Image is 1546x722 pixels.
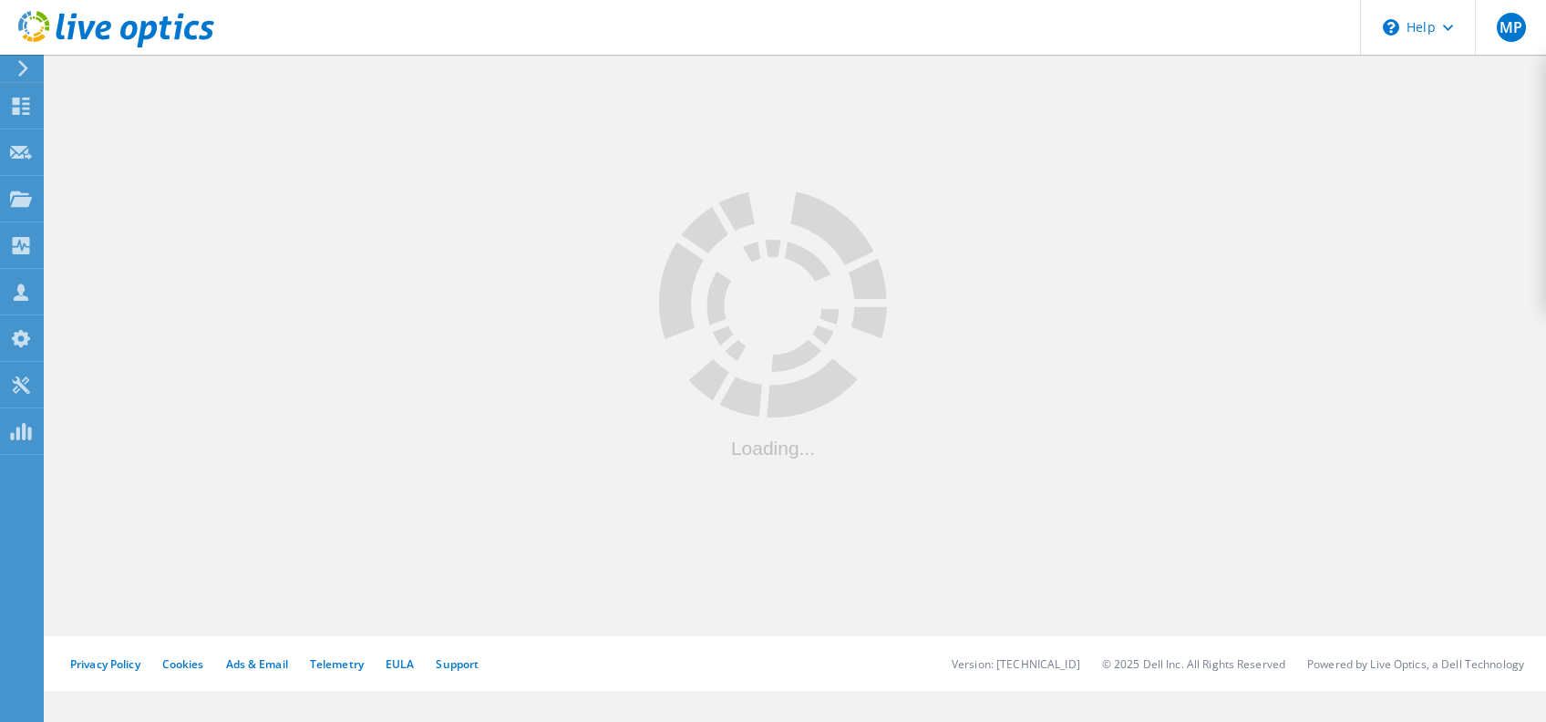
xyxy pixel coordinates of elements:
li: Powered by Live Optics, a Dell Technology [1307,656,1524,672]
a: Cookies [162,656,204,672]
a: Privacy Policy [70,656,140,672]
a: Support [436,656,479,672]
li: © 2025 Dell Inc. All Rights Reserved [1102,656,1285,672]
a: Telemetry [310,656,364,672]
a: Live Optics Dashboard [18,38,214,51]
svg: \n [1383,19,1399,36]
a: Ads & Email [226,656,288,672]
div: Loading... [659,438,887,458]
span: MP [1500,20,1522,35]
li: Version: [TECHNICAL_ID] [952,656,1080,672]
a: EULA [386,656,414,672]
